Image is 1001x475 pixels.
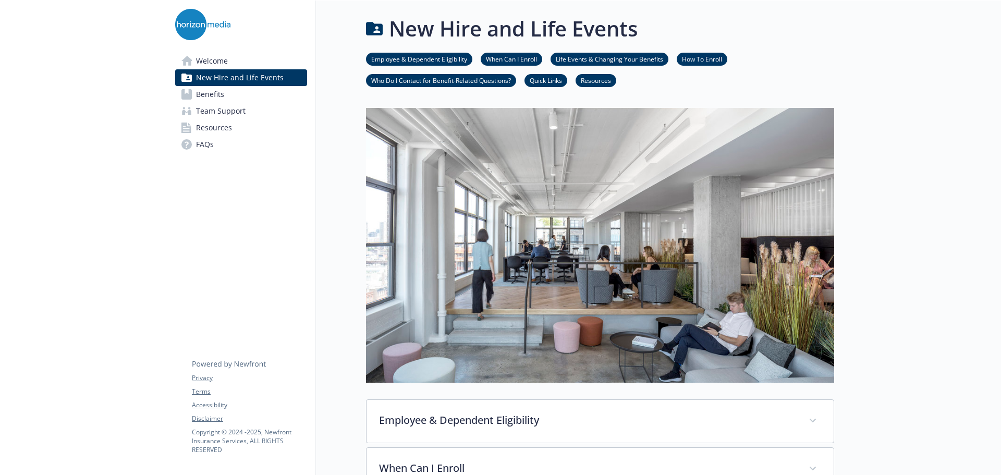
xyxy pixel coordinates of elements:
a: Privacy [192,373,307,383]
a: When Can I Enroll [481,54,542,64]
a: Benefits [175,86,307,103]
span: Team Support [196,103,246,119]
a: Who Do I Contact for Benefit-Related Questions? [366,75,516,85]
span: FAQs [196,136,214,153]
img: new hire page banner [366,108,834,382]
a: Accessibility [192,400,307,410]
p: Copyright © 2024 - 2025 , Newfront Insurance Services, ALL RIGHTS RESERVED [192,428,307,454]
a: FAQs [175,136,307,153]
a: How To Enroll [677,54,727,64]
a: New Hire and Life Events [175,69,307,86]
span: Welcome [196,53,228,69]
a: Terms [192,387,307,396]
span: Benefits [196,86,224,103]
a: Life Events & Changing Your Benefits [551,54,668,64]
span: Resources [196,119,232,136]
h1: New Hire and Life Events [389,13,638,44]
a: Welcome [175,53,307,69]
a: Disclaimer [192,414,307,423]
p: Employee & Dependent Eligibility [379,412,796,428]
a: Team Support [175,103,307,119]
a: Resources [175,119,307,136]
a: Quick Links [524,75,567,85]
span: New Hire and Life Events [196,69,284,86]
a: Employee & Dependent Eligibility [366,54,472,64]
div: Employee & Dependent Eligibility [367,400,834,443]
a: Resources [576,75,616,85]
